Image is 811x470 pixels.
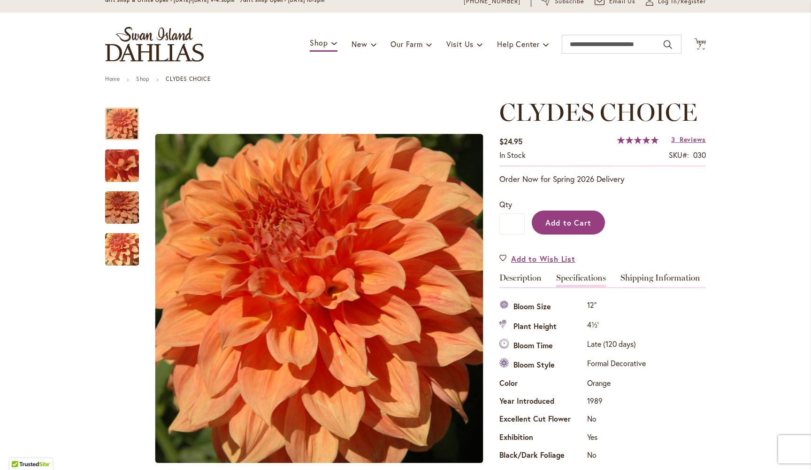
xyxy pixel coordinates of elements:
[680,135,706,144] span: Reviews
[511,253,575,264] span: Add to Wish List
[499,253,575,264] a: Add to Wish List
[499,356,585,375] th: Bloom Style
[88,185,156,230] img: Clyde's Choice
[585,393,648,411] td: 1989
[390,39,422,49] span: Our Farm
[155,134,483,463] img: Clyde's Choice
[499,136,522,146] span: $24.95
[499,298,585,317] th: Bloom Size
[105,75,120,82] a: Home
[105,224,139,266] div: Clyde's Choice
[499,337,585,356] th: Bloom Time
[669,150,689,160] strong: SKU
[693,150,706,161] div: 030
[499,150,526,161] div: Availability
[499,150,526,160] span: In stock
[694,38,706,51] button: 7
[671,135,706,144] a: 3 Reviews
[499,274,542,287] a: Description
[585,298,648,317] td: 12"
[532,211,605,235] button: Add to Cart
[585,447,648,465] td: No
[499,317,585,336] th: Plant Height
[7,437,33,463] iframe: Launch Accessibility Center
[585,317,648,336] td: 4½'
[105,27,204,62] a: store logo
[446,39,474,49] span: Visit Us
[585,375,648,393] td: Orange
[585,411,648,429] td: No
[499,429,585,447] th: Exhibition
[699,43,702,49] span: 7
[499,97,697,127] span: CLYDES CHOICE
[352,39,367,49] span: New
[499,173,706,185] p: Order Now for Spring 2026 Delivery
[105,182,148,224] div: Clyde's Choice
[310,38,328,47] span: Shop
[671,135,675,144] span: 3
[499,447,585,465] th: Black/Dark Foliage
[88,141,156,191] img: Clyde's Choice
[585,429,648,447] td: Yes
[88,224,156,275] img: Clyde's Choice
[585,337,648,356] td: Late (120 days)
[556,274,606,287] a: Specifications
[499,411,585,429] th: Excellent Cut Flower
[497,39,540,49] span: Help Center
[499,393,585,411] th: Year Introduced
[545,218,592,227] span: Add to Cart
[499,199,512,209] span: Qty
[499,375,585,393] th: Color
[620,274,700,287] a: Shipping Information
[105,140,148,182] div: Clyde's Choice
[585,356,648,375] td: Formal Decorative
[105,98,148,140] div: Clyde's Choice
[136,75,149,82] a: Shop
[166,75,211,82] strong: CLYDES CHOICE
[617,136,658,144] div: 100%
